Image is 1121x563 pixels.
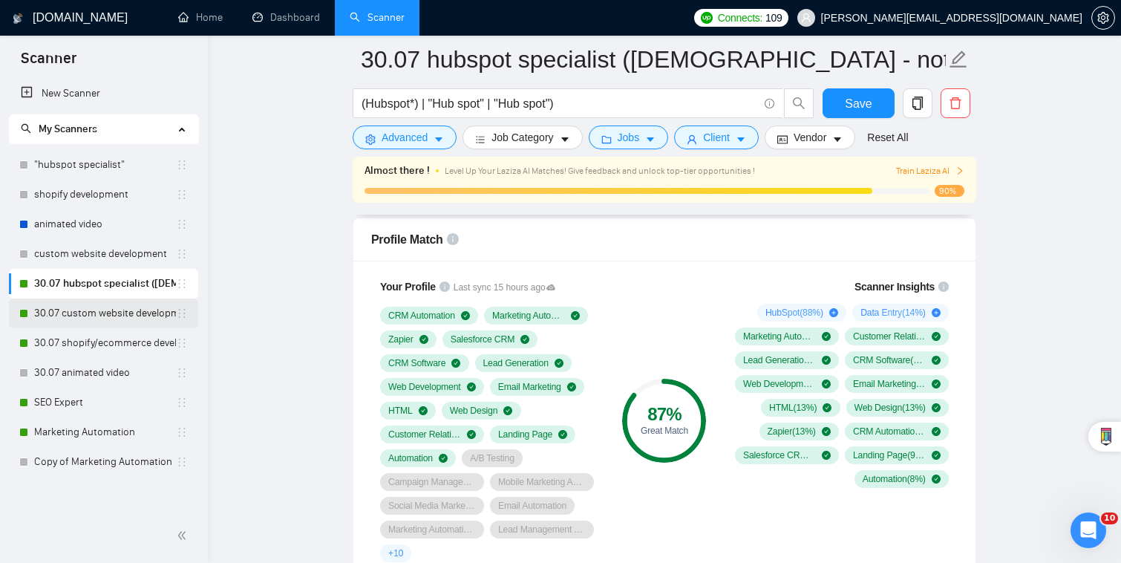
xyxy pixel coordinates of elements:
li: 30.07 shopify/ecommerce development (worldwide) [9,328,198,358]
span: holder [176,278,188,290]
span: caret-down [832,134,843,145]
li: animated video [9,209,198,239]
span: My Scanners [39,123,97,135]
button: Train Laziza AI [896,164,964,178]
a: 30.07 custom website development [34,299,176,328]
span: caret-down [736,134,746,145]
a: 30.07 hubspot specialist ([DEMOGRAPHIC_DATA] - not for residents) [34,269,176,299]
span: Save [845,94,872,113]
img: upwork-logo.png [701,12,713,24]
span: HTML ( 13 %) [769,402,817,414]
span: holder [176,189,188,201]
span: Mobile Marketing Automation [498,476,586,488]
button: delete [941,88,970,118]
span: Web Development [388,381,461,393]
span: Connects: [718,10,762,26]
a: Copy of Marketing Automation [34,447,176,477]
input: Scanner name... [361,41,946,78]
span: info-circle [447,233,459,245]
span: delete [941,97,970,110]
span: check-circle [520,335,529,344]
span: Marketing Automation ( 51 %) [743,331,816,342]
span: check-circle [558,430,567,439]
span: check-circle [822,356,831,365]
span: Salesforce CRM [451,333,514,345]
span: check-circle [461,311,470,320]
span: Almost there ! [365,163,430,179]
span: Web Design [450,405,498,417]
span: caret-down [560,134,570,145]
span: check-circle [571,311,580,320]
span: check-circle [932,356,941,365]
span: CRM Automation [388,310,455,322]
a: 30.07 shopify/ecommerce development (worldwide) [34,328,176,358]
span: check-circle [419,335,428,344]
span: Campaign Management [388,476,476,488]
span: double-left [177,528,192,543]
span: check-circle [439,454,448,463]
span: check-circle [567,383,576,391]
span: My Scanners [21,123,97,135]
span: CRM Software [388,357,445,369]
li: Copy of Marketing Automation [9,447,198,477]
span: Landing Page ( 9 %) [853,449,926,461]
div: 87 % [622,406,706,423]
span: Profile Match [371,233,443,246]
span: right [955,166,964,175]
span: check-circle [932,380,941,388]
span: caret-down [434,134,444,145]
span: check-circle [932,332,941,341]
span: Level Up Your Laziza AI Matches! Give feedback and unlock top-tier opportunities ! [445,166,755,176]
li: custom website development [9,239,198,269]
button: idcardVendorcaret-down [765,126,855,149]
span: check-circle [932,403,941,412]
li: 30.07 animated video [9,358,198,388]
span: Web Design ( 13 %) [854,402,926,414]
span: A/B Testing [470,452,514,464]
span: user [687,134,697,145]
span: folder [601,134,612,145]
span: Vendor [794,129,826,146]
span: check-circle [822,332,831,341]
span: check-circle [822,380,831,388]
a: custom website development [34,239,176,269]
span: check-circle [823,403,831,412]
span: setting [365,134,376,145]
span: Marketing Automation [492,310,565,322]
a: Reset All [867,129,908,146]
span: copy [903,97,932,110]
a: searchScanner [350,11,405,24]
span: holder [176,367,188,379]
span: Landing Page [498,429,552,440]
span: holder [176,218,188,230]
button: Save [823,88,895,118]
span: CRM Automation ( 12 %) [853,426,926,437]
span: Last sync 15 hours ago [454,281,556,295]
span: Social Media Marketing Automation [388,500,476,512]
li: SEO Expert [9,388,198,417]
a: New Scanner [21,79,186,108]
li: 30.07 hubspot specialist (United States - not for residents) [9,269,198,299]
li: New Scanner [9,79,198,108]
span: Automation ( 8 %) [863,473,926,485]
span: Lead Management Automation [498,524,586,536]
span: holder [176,307,188,319]
a: 30.07 animated video [34,358,176,388]
span: edit [949,50,968,69]
span: bars [475,134,486,145]
span: check-circle [503,406,512,415]
span: info-circle [439,281,450,292]
span: HTML [388,405,413,417]
span: 109 [765,10,782,26]
span: Scanner Insights [854,281,935,292]
span: holder [176,159,188,171]
button: folderJobscaret-down [589,126,669,149]
span: Lead Generation [483,357,549,369]
button: userClientcaret-down [674,126,759,149]
span: Advanced [382,129,428,146]
span: Jobs [618,129,640,146]
span: + 10 [388,547,403,559]
span: user [801,13,811,23]
button: copy [903,88,932,118]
